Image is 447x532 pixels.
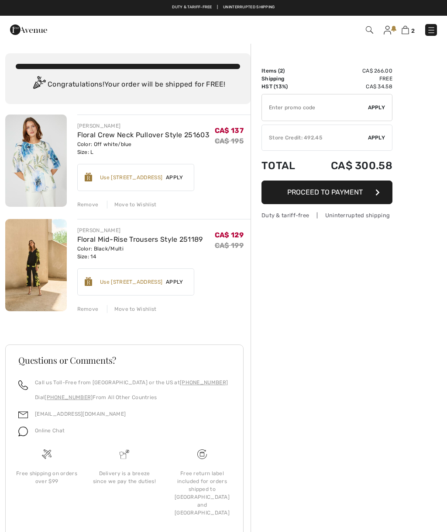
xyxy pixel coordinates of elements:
[261,67,308,75] td: Items ( )
[77,201,99,209] div: Remove
[261,75,308,83] td: Shipping
[77,122,210,130] div: [PERSON_NAME]
[280,68,283,74] span: 2
[18,380,28,390] img: call
[287,188,363,196] span: Proceed to Payment
[308,75,392,83] td: Free
[45,394,93,400] a: [PHONE_NUMBER]
[35,379,228,386] p: Call us Toll-Free from [GEOGRAPHIC_DATA] or the US at
[77,131,210,139] a: Floral Crew Neck Pullover Style 251603
[261,211,392,219] div: Duty & tariff-free | Uninterrupted shipping
[5,115,67,207] img: Floral Crew Neck Pullover Style 251603
[35,428,65,434] span: Online Chat
[18,356,230,365] h3: Questions or Comments?
[30,76,48,94] img: Congratulation2.svg
[308,151,392,181] td: CA$ 300.58
[10,25,47,33] a: 1ère Avenue
[10,21,47,38] img: 1ère Avenue
[42,449,52,459] img: Free shipping on orders over $99
[261,151,308,181] td: Total
[162,174,187,181] span: Apply
[368,134,385,142] span: Apply
[35,393,228,401] p: Dial From All Other Countries
[308,67,392,75] td: CA$ 266.00
[162,278,187,286] span: Apply
[215,126,244,135] span: CA$ 137
[215,137,244,145] s: CA$ 195
[85,173,93,181] img: Reward-Logo.svg
[261,83,308,90] td: HST (13%)
[215,231,244,239] span: CA$ 129
[15,469,79,485] div: Free shipping on orders over $99
[18,410,28,420] img: email
[5,219,67,311] img: Floral Mid-Rise Trousers Style 251189
[402,26,409,34] img: Shopping Bag
[262,134,368,142] div: Store Credit: 492.45
[100,278,162,286] div: Use [STREET_ADDRESS]
[77,226,203,234] div: [PERSON_NAME]
[16,76,240,94] div: Congratulations! Your order will be shipped for FREE!
[170,469,234,517] div: Free return label included for orders shipped to [GEOGRAPHIC_DATA] and [GEOGRAPHIC_DATA]
[77,245,203,261] div: Color: Black/Multi Size: 14
[427,26,436,35] img: Menu
[77,305,99,313] div: Remove
[411,28,415,34] span: 2
[366,26,373,34] img: Search
[215,241,244,250] s: CA$ 199
[35,411,126,417] a: [EMAIL_ADDRESS][DOMAIN_NAME]
[402,24,415,35] a: 2
[93,469,156,485] div: Delivery is a breeze since we pay the duties!
[180,379,228,386] a: [PHONE_NUMBER]
[262,94,368,121] input: Promo code
[77,140,210,156] div: Color: Off white/blue Size: L
[107,305,157,313] div: Move to Wishlist
[261,181,392,204] button: Proceed to Payment
[107,201,157,209] div: Move to Wishlist
[197,449,207,459] img: Free shipping on orders over $99
[368,104,385,111] span: Apply
[100,174,162,181] div: Use [STREET_ADDRESS]
[120,449,129,459] img: Delivery is a breeze since we pay the duties!
[18,427,28,436] img: chat
[308,83,392,90] td: CA$ 34.58
[384,26,391,35] img: My Info
[85,277,93,286] img: Reward-Logo.svg
[77,235,203,243] a: Floral Mid-Rise Trousers Style 251189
